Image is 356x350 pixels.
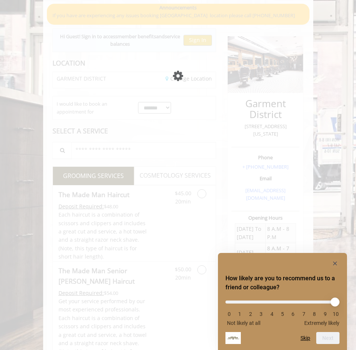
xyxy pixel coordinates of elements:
button: Next question [316,332,339,344]
li: 2 [247,311,254,317]
button: Skip [300,335,310,341]
span: Extremely likely [304,320,339,326]
li: 8 [311,311,318,317]
button: Hide survey [330,259,339,268]
div: How likely are you to recommend us to a friend or colleague? Select an option from 0 to 10, with ... [225,295,339,326]
li: 9 [321,311,329,317]
li: 3 [257,311,265,317]
span: Not likely at all [227,320,260,326]
div: How likely are you to recommend us to a friend or colleague? Select an option from 0 to 10, with ... [225,259,339,344]
li: 6 [289,311,297,317]
li: 1 [236,311,243,317]
li: 4 [268,311,276,317]
li: 10 [332,311,339,317]
li: 5 [279,311,286,317]
h2: How likely are you to recommend us to a friend or colleague? Select an option from 0 to 10, with ... [225,274,339,292]
li: 0 [225,311,233,317]
li: 7 [300,311,308,317]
